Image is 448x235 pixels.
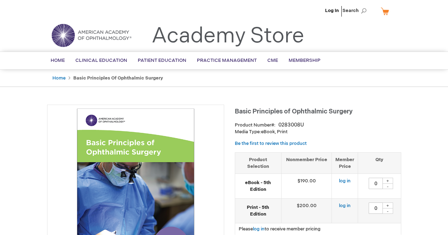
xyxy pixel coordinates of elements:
[369,202,383,214] input: Qty
[325,8,339,13] a: Log In
[239,204,278,217] strong: Print - 5th Edition
[152,23,304,49] a: Academy Store
[235,141,307,146] a: Be the first to review this product
[138,58,186,63] span: Patient Education
[267,58,278,63] span: CME
[235,129,261,135] strong: Media Type:
[75,58,127,63] span: Clinical Education
[281,152,332,174] th: Nonmember Price
[73,75,163,81] strong: Basic Principles of Ophthalmic Surgery
[235,108,353,115] span: Basic Principles of Ophthalmic Surgery
[339,178,351,184] a: log in
[382,183,393,189] div: -
[369,178,383,189] input: Qty
[382,178,393,184] div: +
[235,129,401,135] p: eBook, Print
[239,180,278,193] strong: eBook - 5th Edition
[253,226,265,232] a: log in
[239,226,321,232] span: Please to receive member pricing
[382,208,393,214] div: -
[235,122,276,128] strong: Product Number
[235,152,282,174] th: Product Selection
[342,4,369,18] span: Search
[382,202,393,208] div: +
[289,58,321,63] span: Membership
[339,203,351,208] a: log in
[51,58,65,63] span: Home
[332,152,358,174] th: Member Price
[281,174,332,199] td: $190.00
[52,75,66,81] a: Home
[281,199,332,223] td: $200.00
[197,58,257,63] span: Practice Management
[358,152,401,174] th: Qty
[278,122,304,129] div: 0283008U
